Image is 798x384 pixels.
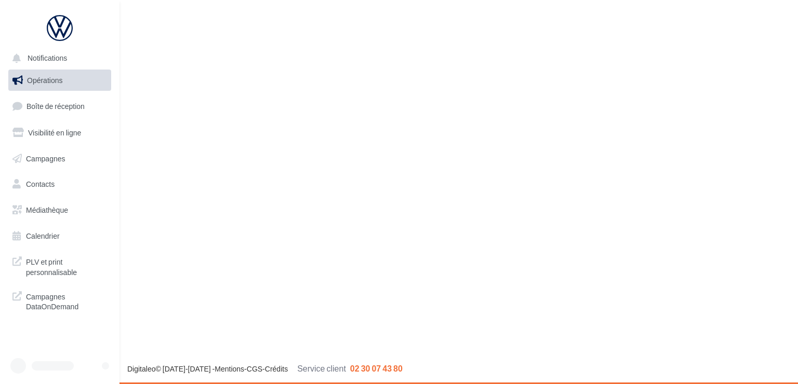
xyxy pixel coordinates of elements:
[26,231,60,240] span: Calendrier
[6,199,113,221] a: Médiathèque
[28,128,81,137] span: Visibilité en ligne
[6,251,113,281] a: PLV et print personnalisable
[26,205,68,214] span: Médiathèque
[127,364,403,373] span: © [DATE]-[DATE] - - -
[26,255,107,277] span: PLV et print personnalisable
[215,364,244,373] a: Mentions
[6,173,113,195] a: Contacts
[27,76,62,85] span: Opérations
[26,290,107,312] span: Campagnes DataOnDemand
[6,70,113,91] a: Opérations
[26,180,55,188] span: Contacts
[26,102,85,111] span: Boîte de réception
[127,364,155,373] a: Digitaleo
[6,148,113,170] a: Campagnes
[6,225,113,247] a: Calendrier
[265,364,288,373] a: Crédits
[6,95,113,117] a: Boîte de réception
[350,363,403,373] span: 02 30 07 43 80
[297,363,346,373] span: Service client
[6,285,113,316] a: Campagnes DataOnDemand
[6,122,113,144] a: Visibilité en ligne
[26,154,65,162] span: Campagnes
[28,54,67,63] span: Notifications
[247,364,262,373] a: CGS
